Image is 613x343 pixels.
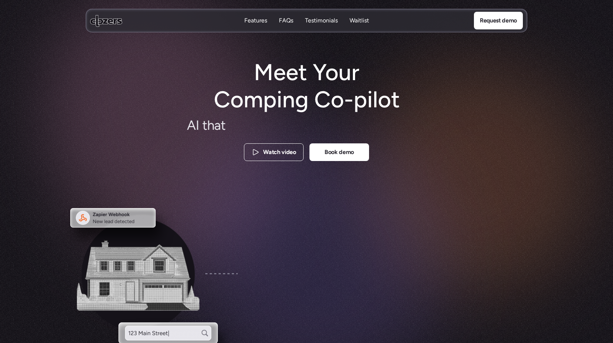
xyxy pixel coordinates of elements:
[305,120,312,138] span: n
[279,25,293,33] p: FAQs
[240,117,246,135] span: a
[202,117,207,135] span: t
[305,17,338,25] p: Testimonials
[369,120,376,138] span: e
[276,118,283,136] span: o
[322,120,327,138] span: f
[214,117,220,135] span: a
[344,120,351,138] span: a
[312,120,319,138] span: g
[294,120,302,138] span: p
[221,117,226,135] span: t
[424,120,426,138] span: .
[309,143,369,161] a: Book demo
[351,120,358,138] span: n
[244,25,267,33] p: Features
[404,120,411,138] span: e
[350,17,369,25] a: WaitlistWaitlist
[350,17,369,25] p: Waitlist
[350,25,369,33] p: Waitlist
[327,120,334,138] span: u
[207,59,407,114] h1: Meet Your Comping Co-pilot
[402,120,404,138] span: l
[263,147,296,157] p: Watch video
[196,117,199,135] span: I
[305,25,338,33] p: Testimonials
[325,147,354,157] p: Book demo
[397,120,401,138] span: t
[207,117,214,135] span: h
[474,12,523,29] a: Request demo
[358,120,365,138] span: d
[376,120,380,138] span: f
[302,120,304,138] span: i
[393,120,397,138] span: r
[187,117,195,135] span: A
[283,120,294,138] span: m
[279,17,293,25] a: FAQsFAQs
[305,17,338,25] a: TestimonialsTestimonials
[279,17,293,25] p: FAQs
[480,16,517,25] p: Request demo
[244,17,267,25] p: Features
[244,17,267,25] a: FeaturesFeatures
[247,117,252,135] span: k
[252,117,259,135] span: e
[229,117,240,135] span: m
[260,117,266,135] span: s
[385,120,392,138] span: o
[269,117,276,135] span: c
[418,120,424,138] span: s
[380,120,385,138] span: f
[411,120,417,138] span: s
[334,120,341,138] span: n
